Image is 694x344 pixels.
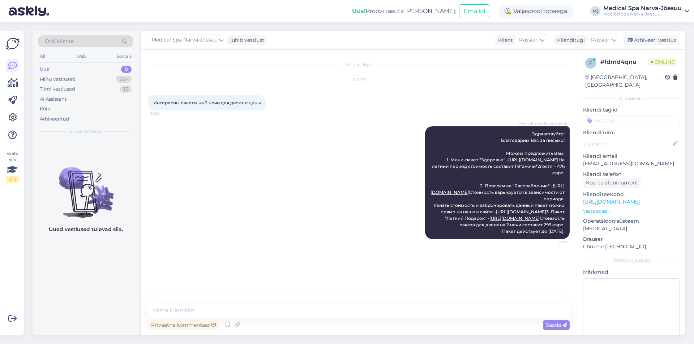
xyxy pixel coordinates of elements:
[116,76,132,83] div: 99+
[583,170,680,178] p: Kliendi telefon
[45,38,74,45] span: Otsi kliente
[583,129,680,136] p: Kliendi nimi
[120,86,132,93] div: 15
[583,208,680,214] p: Vaata edasi ...
[115,52,133,61] div: Socials
[121,66,132,73] div: 0
[603,11,682,17] div: Medical Spa Narva-Jõesuu
[583,269,680,276] p: Märkmed
[69,128,103,135] span: Uued vestlused
[496,209,546,214] a: [URL][DOMAIN_NAME]
[519,36,539,44] span: Russian
[459,4,490,18] button: Emailid
[148,320,219,330] div: Privaatne kommentaar
[583,95,680,102] div: Kliendi info
[583,235,680,243] p: Brauser
[150,111,177,116] span: 20:10
[583,178,641,188] div: Küsi telefoninumbrit
[40,86,75,93] div: Tiimi vestlused
[40,105,50,113] div: Kõik
[583,258,680,264] div: [PERSON_NAME]
[554,36,585,44] div: Klienditugi
[583,199,640,205] a: [URL][DOMAIN_NAME]
[583,106,680,114] p: Kliendi tag'id
[540,239,567,245] span: 20:18
[583,191,680,198] p: Klienditeekond
[49,226,123,233] p: Uued vestlused tulevad siia.
[508,157,558,162] a: [URL][DOMAIN_NAME]
[227,36,264,44] div: juhib vestlust
[148,61,570,68] div: Vestlus algas
[75,52,87,61] div: Web
[40,66,49,73] div: Uus
[603,5,682,11] div: Medical Spa Narva-Jõesuu
[583,115,680,126] input: Lisa tag
[648,58,677,66] span: Online
[583,140,671,148] input: Lisa nimi
[591,36,611,44] span: Russian
[40,116,69,123] div: Arhiveeritud
[40,96,67,103] div: AI Assistent
[148,77,570,83] div: [DATE]
[623,35,679,45] div: Arhiveeri vestlus
[583,160,680,167] p: [EMAIL_ADDRESS][DOMAIN_NAME]
[495,36,513,44] div: Klient
[151,36,218,44] span: Medical Spa Narva-Jõesuu
[352,8,366,14] b: Uus!
[583,243,680,251] p: Chrome [TECHNICAL_ID]
[6,176,19,183] div: 2 / 3
[6,37,20,51] img: Askly Logo
[589,60,592,66] span: f
[489,215,540,221] a: [URL][DOMAIN_NAME]
[590,6,600,16] div: MJ
[583,217,680,225] p: Operatsioonisüsteem
[153,100,261,105] span: Интересны пакеты на 2 ночи для двоих и цены
[6,150,19,183] div: Vaata siia
[38,52,47,61] div: All
[600,58,648,66] div: # fdmd4qnu
[583,225,680,232] p: [MEDICAL_DATA]
[352,7,456,16] div: Proovi tasuta [PERSON_NAME]:
[585,74,665,89] div: [GEOGRAPHIC_DATA], [GEOGRAPHIC_DATA]
[40,76,76,83] div: Minu vestlused
[499,5,573,18] div: Väljaspool tööaega
[603,5,690,17] a: Medical Spa Narva-JõesuuMedical Spa Narva-Jõesuu
[583,152,680,160] p: Kliendi email
[518,121,567,126] span: Medical Spa Narva-Jõesuu
[33,154,139,219] img: No chats
[546,322,567,328] span: Saada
